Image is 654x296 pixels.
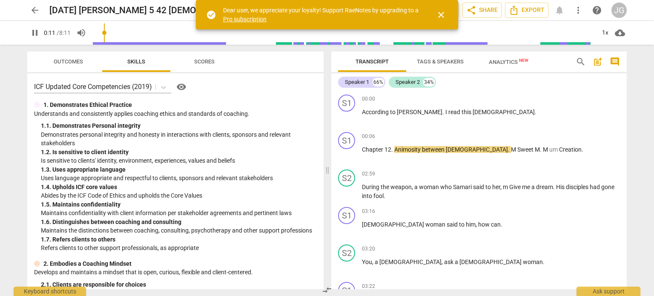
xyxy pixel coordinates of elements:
button: Volume [74,25,89,40]
div: Change speaker [338,244,355,262]
span: woman [419,184,440,190]
span: 00:00 [362,95,375,103]
span: a [531,184,536,190]
span: more_vert [573,5,583,15]
p: 1. Demonstrates Ethical Practice [43,101,132,109]
span: him [466,221,476,228]
span: share [466,5,476,15]
div: 1. 7. Refers clients to others [41,235,317,244]
span: Animosity [394,146,422,153]
span: New [519,58,528,63]
div: 1. 1. Demonstrates Personal integrity [41,121,317,130]
span: / 8:11 [57,29,71,36]
span: said [473,184,485,190]
span: Give [509,184,522,190]
span: 0:11 [44,29,55,36]
span: , [372,259,375,265]
button: Show/Hide comments [608,55,622,69]
span: this [462,109,473,115]
span: read [448,109,462,115]
div: 1. 6. Distinguishes between coaching and consulting [41,218,317,227]
span: woman [523,259,543,265]
div: 1x [597,26,613,40]
div: Change speaker [338,170,355,187]
div: 1. 5. Maintains confidentiality [41,200,317,209]
p: Refers clients to other support professionals, as appropriate [41,244,317,253]
span: pause [30,28,40,38]
span: a [455,259,459,265]
div: 1. 2. Is sensitive to client identity [41,148,317,157]
p: Uses language appropriate and respectful to clients, sponsors and relevant stakeholders [41,174,317,183]
p: Maintains confidentiality with client information per stakeholder agreements and pertinent laws [41,209,317,218]
span: to [390,109,397,115]
span: Creation [559,146,582,153]
span: During [362,184,381,190]
span: dream [536,184,553,190]
span: weapon [390,184,412,190]
span: a [414,184,419,190]
span: arrow_back [30,5,40,15]
span: m [503,184,509,190]
a: Help [589,3,605,18]
button: Export [505,3,548,18]
span: help [592,5,602,15]
button: JG [611,3,627,18]
span: Skills [127,58,145,65]
button: Help [175,80,188,94]
div: Ask support [577,287,640,296]
span: how [478,221,491,228]
span: gone [601,184,614,190]
span: M [511,146,517,153]
span: to [485,184,492,190]
span: between [422,146,446,153]
a: Pro subscription [223,16,267,23]
button: Share [462,3,502,18]
span: comment [610,57,620,67]
span: said [447,221,459,228]
p: 2. Embodies a Coaching Mindset [43,259,132,268]
p: Is sensitive to clients' identity, environment, experiences, values and beliefs [41,156,317,165]
p: Abides by the ICF Code of Ethics and upholds the Core Values [41,191,317,200]
button: Play [27,25,43,40]
div: 34% [423,78,435,86]
div: Dear user, we appreciate your loyalty! Support RaeNotes by upgrading to a [223,6,421,23]
button: Search [574,55,588,69]
span: [DEMOGRAPHIC_DATA] [473,109,535,115]
p: Understands and consistently applies coaching ethics and standards of coaching. [34,109,317,118]
span: I [445,109,448,115]
span: . [384,193,385,199]
span: [DEMOGRAPHIC_DATA] [459,259,523,265]
span: Outcomes [54,58,83,65]
span: Share [466,5,498,15]
span: disciples [566,184,590,190]
div: Speaker 1 [345,78,369,86]
span: who [440,184,453,190]
span: M [535,146,540,153]
div: 2. 1. Clients are responsible for choices [41,280,317,289]
div: 66% [373,78,384,86]
span: 03:20 [362,245,375,253]
span: . [501,221,502,228]
span: His [556,184,566,190]
span: . [543,259,545,265]
p: Demonstrates personal integrity and honesty in interactions with clients, sponsors and relevant s... [41,130,317,148]
span: Chapter [362,146,384,153]
span: . [508,146,511,153]
span: . [540,146,543,153]
span: 00:06 [362,133,375,140]
span: fool [373,193,384,199]
button: Close [431,5,451,25]
span: close [436,10,446,20]
div: Change speaker [338,207,355,224]
span: woman [425,221,447,228]
div: Change speaker [338,95,355,112]
div: 1. 3. Uses appropriate language [41,165,317,174]
div: Keyboard shortcuts [14,287,86,296]
span: Scores [194,58,215,65]
a: Help [171,80,188,94]
span: 12 [384,146,391,153]
span: Transcript [356,58,389,65]
h2: [DATE] [PERSON_NAME] 5 42 [DEMOGRAPHIC_DATA] [49,5,263,16]
span: [DEMOGRAPHIC_DATA] [446,146,508,153]
span: compare_arrows [322,285,332,295]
